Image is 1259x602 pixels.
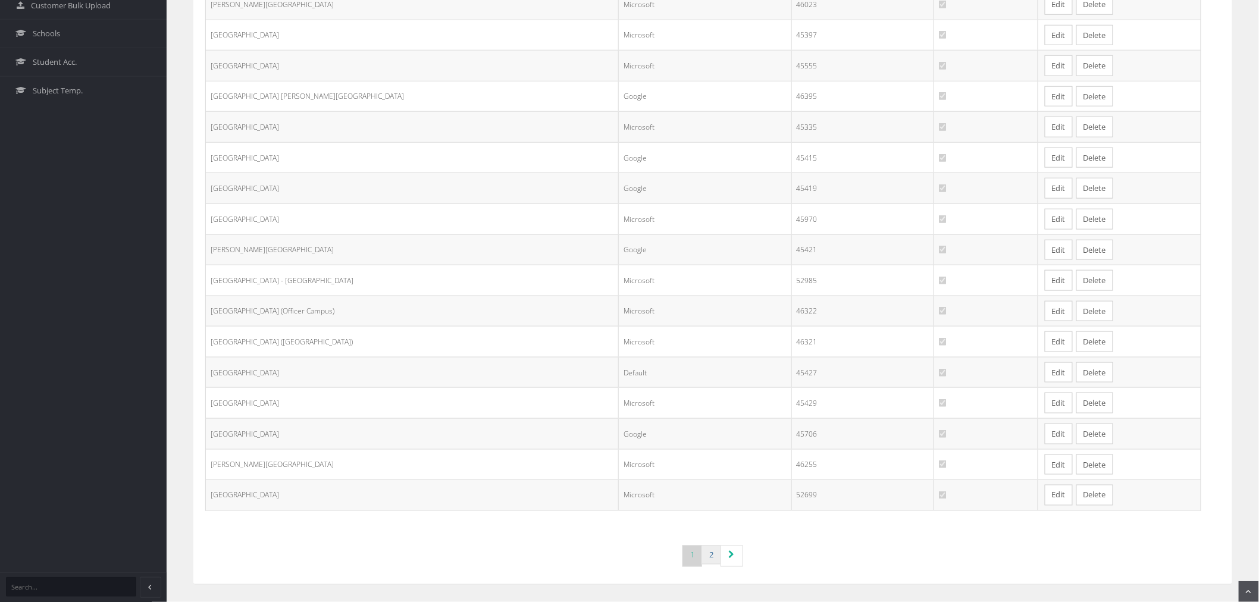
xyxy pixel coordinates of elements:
[1045,393,1073,413] a: Edit
[1045,454,1073,475] a: Edit
[619,234,791,265] td: Google
[1045,55,1073,76] a: Edit
[619,388,791,419] td: Microsoft
[1045,209,1073,230] a: Edit
[619,173,791,204] td: Google
[206,388,619,419] td: [GEOGRAPHIC_DATA]
[791,480,934,511] td: 52699
[619,20,791,51] td: Microsoft
[1045,424,1073,444] a: Edit
[1076,240,1113,261] button: Delete
[791,51,934,81] td: 45555
[1045,301,1073,322] a: Edit
[206,265,619,296] td: [GEOGRAPHIC_DATA] - [GEOGRAPHIC_DATA]
[1076,454,1113,475] button: Delete
[1076,301,1113,322] button: Delete
[619,357,791,388] td: Default
[1076,86,1113,107] button: Delete
[1045,178,1073,199] a: Edit
[1045,485,1073,506] a: Edit
[619,449,791,480] td: Microsoft
[206,81,619,112] td: [GEOGRAPHIC_DATA] [PERSON_NAME][GEOGRAPHIC_DATA]
[1076,424,1113,444] button: Delete
[33,57,77,68] span: Student Acc.
[206,173,619,204] td: [GEOGRAPHIC_DATA]
[619,265,791,296] td: Microsoft
[206,112,619,143] td: [GEOGRAPHIC_DATA]
[1045,86,1073,107] a: Edit
[1076,209,1113,230] button: Delete
[619,142,791,173] td: Google
[6,577,136,597] input: Search...
[619,296,791,327] td: Microsoft
[1076,55,1113,76] button: Delete
[1076,485,1113,506] button: Delete
[206,357,619,388] td: [GEOGRAPHIC_DATA]
[206,418,619,449] td: [GEOGRAPHIC_DATA]
[791,112,934,143] td: 45335
[206,449,619,480] td: [PERSON_NAME][GEOGRAPHIC_DATA]
[206,51,619,81] td: [GEOGRAPHIC_DATA]
[1076,393,1113,413] button: Delete
[1076,148,1113,168] button: Delete
[1045,270,1073,291] a: Edit
[1045,25,1073,46] a: Edit
[1045,240,1073,261] a: Edit
[791,296,934,327] td: 46322
[791,81,934,112] td: 46395
[206,20,619,51] td: [GEOGRAPHIC_DATA]
[791,20,934,51] td: 45397
[791,204,934,235] td: 45970
[206,327,619,358] td: [GEOGRAPHIC_DATA] ([GEOGRAPHIC_DATA])
[1045,117,1073,137] a: Edit
[1045,362,1073,383] a: Edit
[1045,148,1073,168] a: Edit
[206,142,619,173] td: [GEOGRAPHIC_DATA]
[206,296,619,327] td: [GEOGRAPHIC_DATA] (Officer Campus)
[619,81,791,112] td: Google
[1076,331,1113,352] button: Delete
[701,545,721,565] a: 2
[1076,25,1113,46] button: Delete
[206,234,619,265] td: [PERSON_NAME][GEOGRAPHIC_DATA]
[791,388,934,419] td: 45429
[791,449,934,480] td: 46255
[791,327,934,358] td: 46321
[206,480,619,511] td: [GEOGRAPHIC_DATA]
[206,204,619,235] td: [GEOGRAPHIC_DATA]
[682,545,702,567] a: 1
[791,142,934,173] td: 45415
[682,535,743,584] nav: Page navigation
[1076,117,1113,137] button: Delete
[1076,362,1113,383] button: Delete
[1076,270,1113,291] button: Delete
[33,85,83,96] span: Subject Temp.
[619,480,791,511] td: Microsoft
[1076,178,1113,199] button: Delete
[791,418,934,449] td: 45706
[619,327,791,358] td: Microsoft
[791,357,934,388] td: 45427
[619,204,791,235] td: Microsoft
[619,418,791,449] td: Google
[791,265,934,296] td: 52985
[791,173,934,204] td: 45419
[791,234,934,265] td: 45421
[33,28,60,39] span: Schools
[1045,331,1073,352] a: Edit
[619,112,791,143] td: Microsoft
[619,51,791,81] td: Microsoft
